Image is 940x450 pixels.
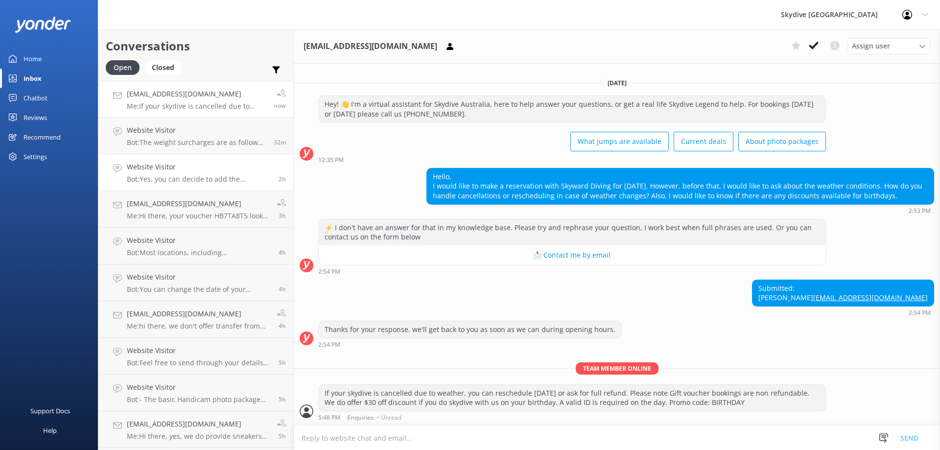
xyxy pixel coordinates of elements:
[847,38,930,54] div: Assign User
[279,395,286,403] span: Sep 18 2025 12:32pm (UTC +10:00) Australia/Brisbane
[98,338,293,375] a: Website VisitorBot:Feel free to send through your details to [EMAIL_ADDRESS][DOMAIN_NAME]. Our st...
[23,88,47,108] div: Chatbot
[304,40,437,53] h3: [EMAIL_ADDRESS][DOMAIN_NAME]
[279,322,286,330] span: Sep 18 2025 12:52pm (UTC +10:00) Australia/Brisbane
[23,127,61,147] div: Recommend
[23,49,42,69] div: Home
[318,268,826,275] div: Sep 18 2025 02:54pm (UTC +10:00) Australia/Brisbane
[127,285,271,294] p: Bot: You can change the date of your skydive booking. Please ensure you provide at least 24 hours...
[377,415,401,421] span: • Unread
[852,41,890,51] span: Assign user
[752,309,934,316] div: Sep 18 2025 02:54pm (UTC +10:00) Australia/Brisbane
[813,293,928,302] a: [EMAIL_ADDRESS][DOMAIN_NAME]
[144,62,187,72] a: Closed
[106,60,140,75] div: Open
[127,235,271,246] h4: Website Visitor
[127,162,271,172] h4: Website Visitor
[318,342,340,348] strong: 2:54 PM
[98,191,293,228] a: [EMAIL_ADDRESS][DOMAIN_NAME]Me:Hi there, your voucher HB7TA8T5 looks good, it will valid until [D...
[319,219,825,245] div: ⚡ I don't have an answer for that in my knowledge base. Please try and rephrase your question, I ...
[318,269,340,275] strong: 2:54 PM
[570,132,669,151] button: What jumps are available
[98,228,293,264] a: Website VisitorBot:Most locations, including [GEOGRAPHIC_DATA], offer street parking, both paid a...
[98,118,293,154] a: Website VisitorBot:The weight surcharges are as follows, payable at the drop zone: - 94kg - 104kg...
[15,17,71,33] img: yonder-white-logo.png
[319,385,825,411] div: If your skydive is cancelled due to weather, you can reschedule [DATE] or ask for full refund. Pl...
[144,60,182,75] div: Closed
[738,132,826,151] button: About photo packages
[279,358,286,367] span: Sep 18 2025 12:39pm (UTC +10:00) Australia/Brisbane
[318,156,826,163] div: Sep 18 2025 12:35pm (UTC +10:00) Australia/Brisbane
[319,321,621,338] div: Thanks for your response, we'll get back to you as soon as we can during opening hours.
[274,101,286,110] span: Sep 18 2025 05:48pm (UTC +10:00) Australia/Brisbane
[127,89,266,99] h4: [EMAIL_ADDRESS][DOMAIN_NAME]
[127,432,270,441] p: Me: Hi there, yes, we do provide sneakers at our drop zone
[279,285,286,293] span: Sep 18 2025 01:00pm (UTC +10:00) Australia/Brisbane
[98,411,293,448] a: [EMAIL_ADDRESS][DOMAIN_NAME]Me:Hi there, yes, we do provide sneakers at our drop zone5h
[674,132,733,151] button: Current deals
[127,272,271,283] h4: Website Visitor
[43,421,57,440] div: Help
[106,37,286,55] h2: Conversations
[279,212,286,220] span: Sep 18 2025 01:51pm (UTC +10:00) Australia/Brisbane
[127,198,270,209] h4: [EMAIL_ADDRESS][DOMAIN_NAME]
[98,375,293,411] a: Website VisitorBot:- The basic Handicam photo package costs $129 per person and includes photos o...
[318,415,340,421] strong: 5:48 PM
[318,414,826,421] div: Sep 18 2025 05:48pm (UTC +10:00) Australia/Brisbane
[909,310,931,316] strong: 2:54 PM
[127,322,270,331] p: Me: hi there, we don't offer transfer from [GEOGRAPHIC_DATA][PERSON_NAME]
[127,212,270,220] p: Me: Hi there, your voucher HB7TA8T5 looks good, it will valid until [DATE], you can call us or em...
[127,125,266,136] h4: Website Visitor
[279,175,286,183] span: Sep 18 2025 02:51pm (UTC +10:00) Australia/Brisbane
[279,248,286,257] span: Sep 18 2025 01:28pm (UTC +10:00) Australia/Brisbane
[319,96,825,122] div: Hey! 👋 I'm a virtual assistant for Skydive Australia, here to help answer your questions, or get ...
[106,62,144,72] a: Open
[127,345,271,356] h4: Website Visitor
[427,168,934,204] div: Hello, I would like to make a reservation with Skyward Diving for [DATE]. However, before that, I...
[98,81,293,118] a: [EMAIL_ADDRESS][DOMAIN_NAME]Me:If your skydive is cancelled due to weather, you can reschedule [D...
[318,341,622,348] div: Sep 18 2025 02:54pm (UTC +10:00) Australia/Brisbane
[98,264,293,301] a: Website VisitorBot:You can change the date of your skydive booking. Please ensure you provide at ...
[127,308,270,319] h4: [EMAIL_ADDRESS][DOMAIN_NAME]
[576,362,658,375] span: Team member online
[127,248,271,257] p: Bot: Most locations, including [GEOGRAPHIC_DATA], offer street parking, both paid and unpaid, but...
[127,138,266,147] p: Bot: The weight surcharges are as follows, payable at the drop zone: - 94kg - 104kgs = $55.00 AUD...
[98,301,293,338] a: [EMAIL_ADDRESS][DOMAIN_NAME]Me:hi there, we don't offer transfer from [GEOGRAPHIC_DATA][PERSON_NA...
[909,208,931,214] strong: 2:53 PM
[274,138,286,146] span: Sep 18 2025 05:15pm (UTC +10:00) Australia/Brisbane
[279,432,286,440] span: Sep 18 2025 12:10pm (UTC +10:00) Australia/Brisbane
[319,245,825,265] button: 📩 Contact me by email
[30,401,70,421] div: Support Docs
[752,280,934,306] div: Submitted: [PERSON_NAME]
[127,395,271,404] p: Bot: - The basic Handicam photo package costs $129 per person and includes photos of your entire ...
[127,382,271,393] h4: Website Visitor
[127,175,271,184] p: Bot: Yes, you can decide to add the Handicam Photo and Video Packages upon arrival at the dropzone.
[127,358,271,367] p: Bot: Feel free to send through your details to [EMAIL_ADDRESS][DOMAIN_NAME]. Our staff can let yo...
[127,102,266,111] p: Me: If your skydive is cancelled due to weather, you can reschedule [DATE] or ask for full refund...
[98,154,293,191] a: Website VisitorBot:Yes, you can decide to add the Handicam Photo and Video Packages upon arrival ...
[426,207,934,214] div: Sep 18 2025 02:53pm (UTC +10:00) Australia/Brisbane
[23,108,47,127] div: Reviews
[602,79,633,87] span: [DATE]
[347,415,374,421] span: Enquiries
[23,69,42,88] div: Inbox
[23,147,47,166] div: Settings
[127,419,270,429] h4: [EMAIL_ADDRESS][DOMAIN_NAME]
[318,157,344,163] strong: 12:35 PM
